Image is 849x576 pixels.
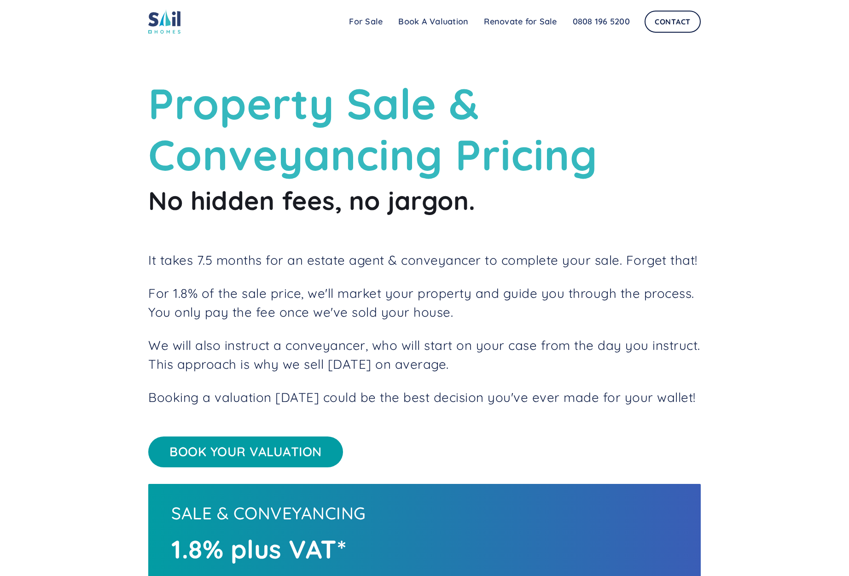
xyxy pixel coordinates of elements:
[565,12,638,31] a: 0808 196 5200
[171,534,682,564] p: 1.8% plus VAT*
[148,388,701,407] p: Booking a valuation [DATE] could be the best decision you've ever made for your wallet!
[645,11,701,33] a: Contact
[476,12,564,31] a: Renovate for Sale
[148,185,701,216] h2: No hidden fees, no jargon.
[148,436,343,467] a: Book your valuation
[390,12,476,31] a: Book A Valuation
[148,9,180,34] img: sail home logo colored
[148,336,701,374] p: We will also instruct a conveyancer, who will start on your case from the day you instruct. This ...
[341,12,390,31] a: For Sale
[148,284,701,322] p: For 1.8% of the sale price, we'll market your property and guide you through the process. You onl...
[171,502,682,524] h3: Sale & Conveyancing
[148,250,701,269] p: It takes 7.5 months for an estate agent & conveyancer to complete your sale. Forget that!
[148,78,701,180] h1: Property Sale & Conveyancing Pricing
